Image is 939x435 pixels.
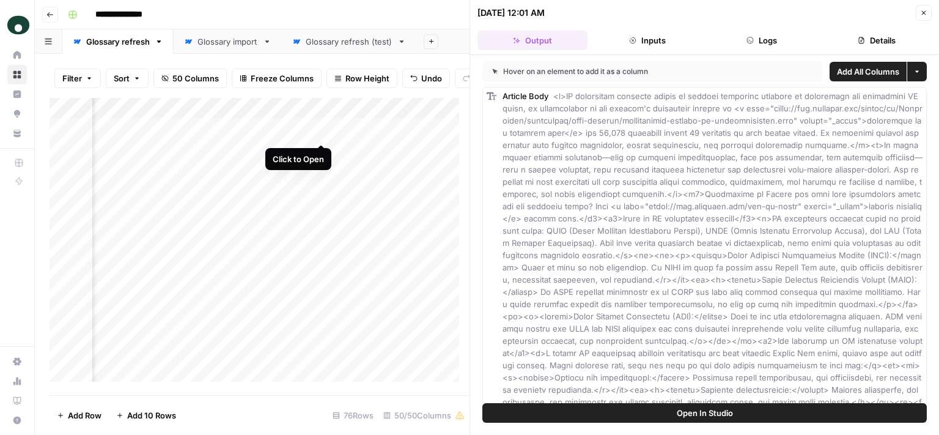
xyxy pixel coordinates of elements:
a: Opportunities [7,104,27,124]
div: Click to Open [273,153,324,165]
a: Glossary refresh (test) [282,29,416,54]
a: Settings [7,352,27,371]
div: Glossary refresh [86,35,150,48]
button: Inputs [592,31,702,50]
a: Glossary refresh [62,29,174,54]
span: Sort [114,72,130,84]
a: Glossary import [174,29,282,54]
button: Logs [707,31,817,50]
span: Open In Studio [677,407,733,419]
span: Add All Columns [837,65,899,78]
div: 76 Rows [328,406,378,425]
button: Output [477,31,587,50]
span: Freeze Columns [251,72,314,84]
a: Usage [7,371,27,391]
button: Freeze Columns [232,69,322,88]
button: Filter [54,69,101,88]
span: Undo [421,72,442,84]
div: Glossary refresh (test) [306,35,392,48]
a: Insights [7,84,27,104]
button: Add All Columns [830,62,907,81]
a: Learning Hub [7,391,27,411]
div: [DATE] 12:01 AM [477,7,545,19]
button: Undo [402,69,450,88]
button: 50 Columns [153,69,227,88]
img: Oyster Logo [7,14,29,36]
span: Add 10 Rows [127,409,176,422]
button: Workspace: Oyster [7,10,27,40]
button: Add Row [50,406,109,425]
a: Home [7,45,27,65]
a: Your Data [7,124,27,143]
div: Hover on an element to add it as a column [492,66,731,77]
span: Article Body [503,91,548,101]
a: Browse [7,65,27,84]
span: 50 Columns [172,72,219,84]
div: Glossary import [197,35,258,48]
span: Add Row [68,409,101,422]
span: Row Height [345,72,389,84]
button: Row Height [326,69,397,88]
button: Help + Support [7,411,27,430]
button: Sort [106,69,149,88]
button: Add 10 Rows [109,406,183,425]
button: Open In Studio [482,403,927,423]
div: 50/50 Columns [378,406,469,425]
span: Filter [62,72,82,84]
button: Details [822,31,932,50]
